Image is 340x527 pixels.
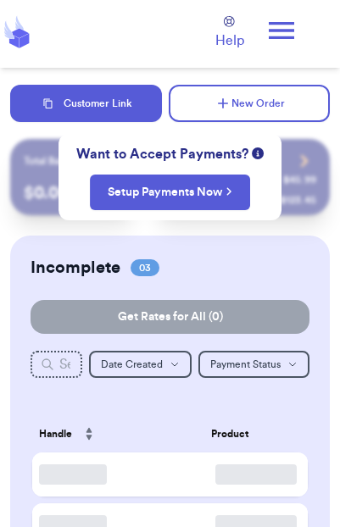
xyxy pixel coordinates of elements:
th: Product [204,412,308,456]
div: $ 123.45 [280,193,316,207]
button: Setup Payments Now [90,175,250,210]
span: 03 [131,259,159,276]
p: Total Balance [24,154,84,168]
button: Get Rates for All (0) [31,300,309,334]
h2: Incomplete [31,256,120,280]
input: Search [31,351,82,378]
button: Payment Status [198,351,309,378]
span: Handle [39,426,72,441]
a: Help [215,16,244,51]
button: Sort ascending [75,417,103,451]
button: Customer Link [10,85,162,122]
button: Date Created [89,351,192,378]
span: Date Created [101,359,163,369]
div: $ 45.99 [283,173,316,186]
span: Payment Status [210,359,281,369]
button: New Order [169,85,330,122]
span: Want to Accept Payments? [76,144,248,164]
span: Help [215,31,244,51]
a: Setup Payments Now [108,184,232,201]
p: $ 0.00 [24,181,125,205]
